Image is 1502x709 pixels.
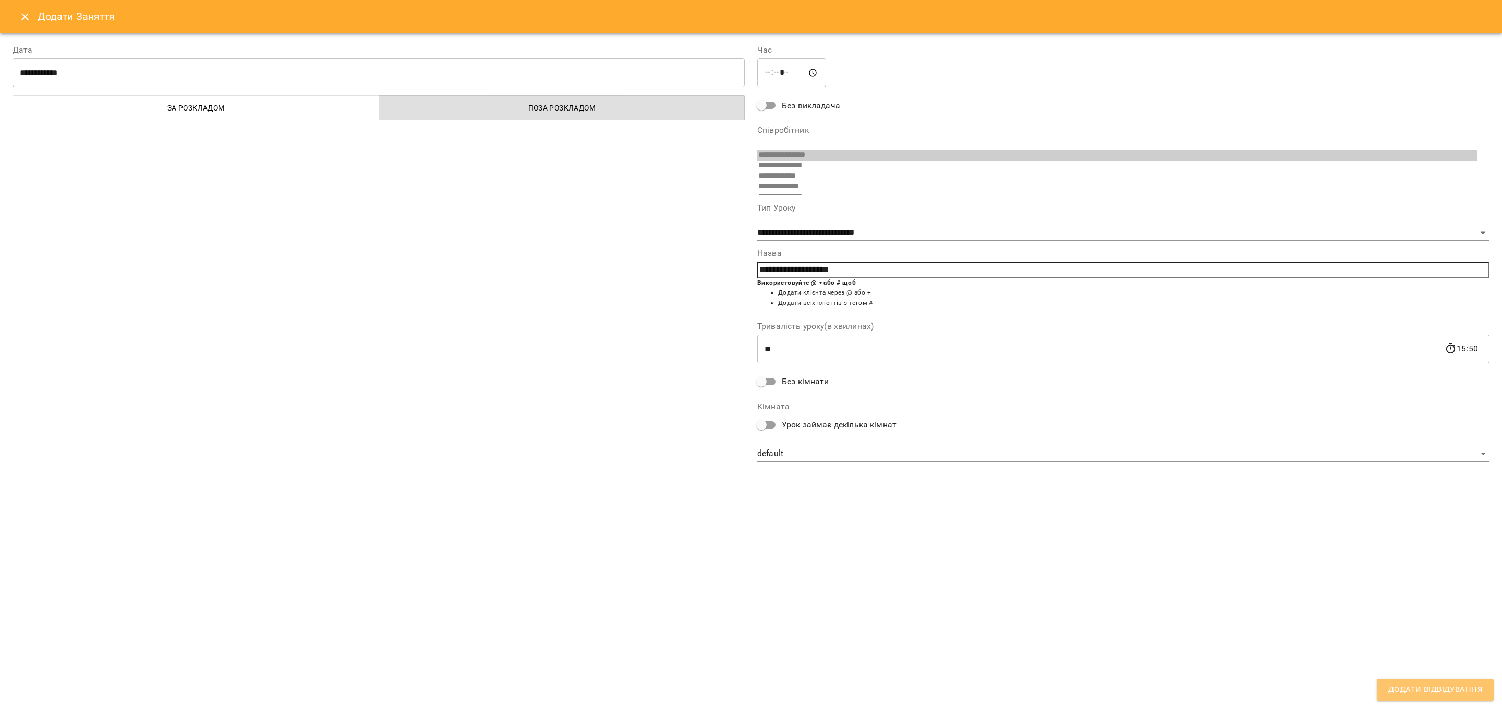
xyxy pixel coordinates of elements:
[379,95,745,120] button: Поза розкладом
[13,4,38,29] button: Close
[778,288,1489,298] li: Додати клієнта через @ або +
[757,126,1489,135] label: Співробітник
[38,8,1489,25] h6: Додати Заняття
[757,402,1489,411] label: Кімната
[13,46,745,54] label: Дата
[13,95,379,120] button: За розкладом
[19,102,373,114] span: За розкладом
[757,46,1489,54] label: Час
[757,204,1489,212] label: Тип Уроку
[757,322,1489,331] label: Тривалість уроку(в хвилинах)
[782,100,840,112] span: Без викладача
[1388,683,1482,696] span: Додати Відвідування
[757,279,856,286] b: Використовуйте @ + або # щоб
[1377,679,1494,701] button: Додати Відвідування
[782,375,829,388] span: Без кімнати
[757,249,1489,258] label: Назва
[757,446,1489,462] div: default
[385,102,739,114] span: Поза розкладом
[778,298,1489,309] li: Додати всіх клієнтів з тегом #
[782,419,897,431] span: Урок займає декілька кімнат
